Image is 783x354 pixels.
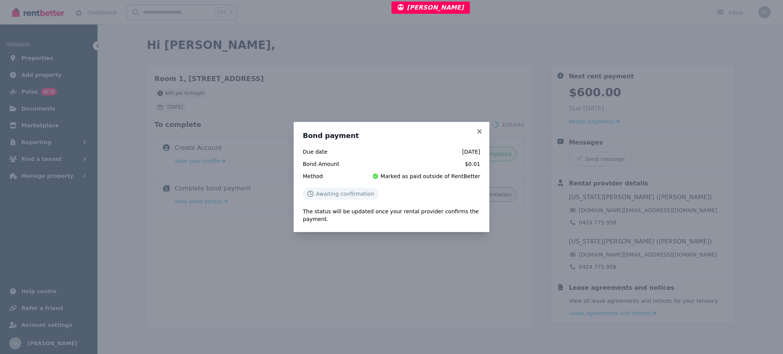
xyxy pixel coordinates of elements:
span: Bond Amount [303,160,356,168]
span: Marked as paid outside of RentBetter [380,172,480,180]
span: Awaiting confirmation [316,190,374,198]
span: [DATE] [361,148,480,156]
h3: Bond payment [303,131,480,140]
span: $0.01 [361,160,480,168]
span: Due date [303,148,356,156]
span: Method [303,172,356,180]
p: The status will be updated once your rental provider confirms the payment. [303,208,480,223]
